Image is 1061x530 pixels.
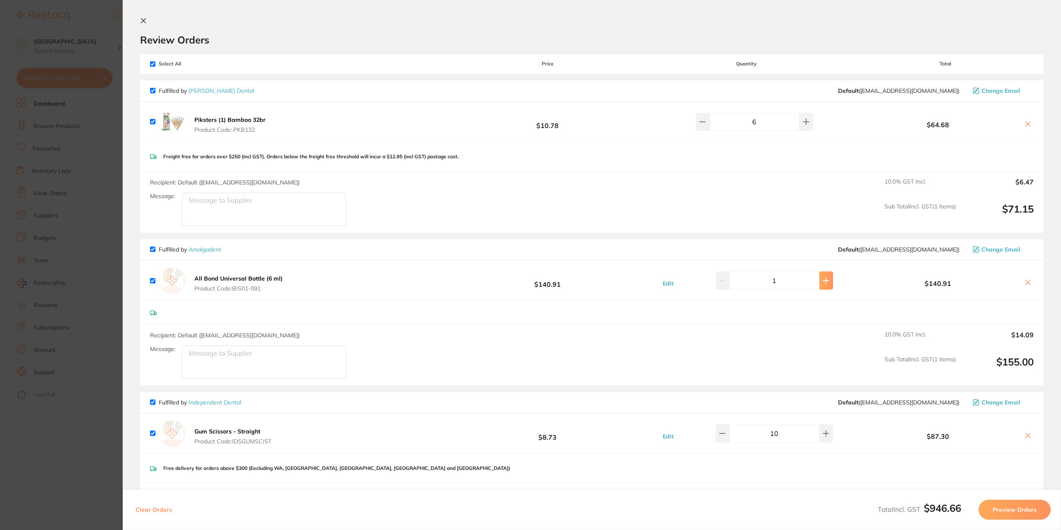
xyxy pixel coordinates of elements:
output: $6.47 [962,178,1034,196]
button: Change Email [970,87,1034,94]
a: [PERSON_NAME] Dental [189,87,254,94]
button: Edit [660,433,676,440]
span: Change Email [981,87,1020,94]
p: Fulfilled by [159,399,241,406]
b: $140.91 [459,273,636,288]
b: $64.68 [857,121,1019,128]
span: Total [857,61,1034,67]
button: Piksters (1) Bamboo 32br Product Code:.PKB132 [192,116,268,133]
span: Product Code: .PKB132 [194,126,266,133]
span: Recipient: Default ( [EMAIL_ADDRESS][DOMAIN_NAME] ) [150,179,300,186]
p: Fulfilled by [159,246,221,253]
b: Default [838,87,859,94]
a: Amalgadent [189,246,221,253]
span: Change Email [981,399,1020,406]
b: $8.73 [459,426,636,441]
span: Change Email [981,246,1020,253]
button: Preview Orders [979,500,1051,520]
span: Sub Total Incl. GST ( 1 Items) [884,356,956,379]
output: $71.15 [962,203,1034,226]
p: Fulfilled by [159,87,254,94]
span: Product Code: IDSGUMSCIST [194,438,271,445]
span: 10.0 % GST Incl. [884,178,956,196]
b: $87.30 [857,433,1019,440]
p: Freight free for orders over $250 (incl GST). Orders below the freight free threshold will incur ... [163,154,459,160]
button: Gum Scissors - Straight Product Code:IDSGUMSCIST [192,428,274,445]
span: Quantity [636,61,857,67]
span: Price [459,61,636,67]
span: 10.0 % GST Incl. [884,331,956,349]
img: empty.jpg [159,267,185,294]
b: Default [838,246,859,253]
span: Total Incl. GST [878,505,961,513]
b: Gum Scissors - Straight [194,428,260,435]
button: Change Email [970,399,1034,406]
button: Change Email [970,246,1034,253]
button: Clear Orders [133,500,174,520]
b: $946.66 [924,502,961,514]
output: $14.09 [962,331,1034,349]
button: Edit [660,280,676,287]
span: orders@independentdental.com.au [838,399,959,406]
a: Independent Dental [189,399,241,406]
span: Product Code: BIS01-091 [194,285,283,292]
b: Default [838,399,859,406]
span: Recipient: Default ( [EMAIL_ADDRESS][DOMAIN_NAME] ) [150,332,300,339]
span: sales@piksters.com [838,87,959,94]
output: $155.00 [962,356,1034,379]
b: $140.91 [857,280,1019,287]
h2: Review Orders [140,34,1044,46]
img: eXJqMWJiZw [159,109,185,135]
span: Sub Total Incl. GST ( 1 Items) [884,203,956,226]
b: $10.78 [459,114,636,129]
label: Message: [150,346,175,353]
span: Select All [150,61,233,67]
span: info@amalgadent.com.au [838,246,959,253]
button: All Bond Universal Bottle (6 ml) Product Code:BIS01-091 [192,275,285,292]
p: Free delivery for orders above $300 (Excluding WA, [GEOGRAPHIC_DATA], [GEOGRAPHIC_DATA], [GEOGRAP... [163,465,510,471]
label: Message: [150,193,175,200]
b: Piksters (1) Bamboo 32br [194,116,266,123]
img: empty.jpg [159,420,185,447]
b: All Bond Universal Bottle (6 ml) [194,275,283,282]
